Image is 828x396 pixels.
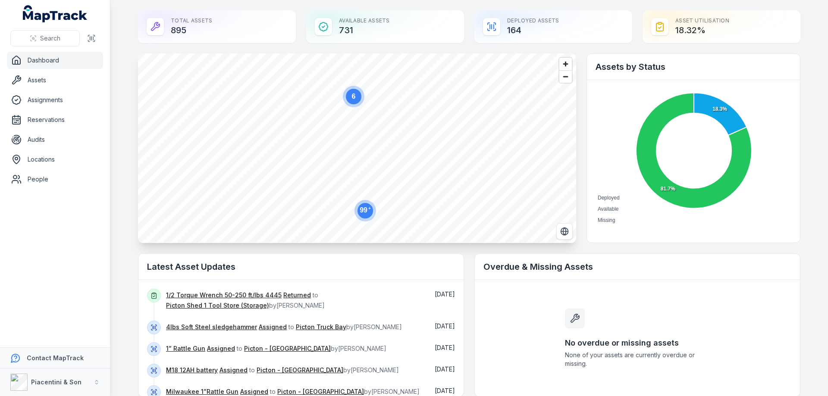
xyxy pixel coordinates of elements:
[166,366,218,374] a: M18 12AH battery
[7,131,103,148] a: Audits
[166,345,386,352] span: to by [PERSON_NAME]
[10,30,80,47] button: Search
[7,52,103,69] a: Dashboard
[483,261,791,273] h2: Overdue & Missing Assets
[138,53,576,243] canvas: Map
[7,72,103,89] a: Assets
[283,291,311,299] a: Returned
[598,217,615,223] span: Missing
[27,354,84,362] strong: Contact MapTrack
[244,344,331,353] a: Picton - [GEOGRAPHIC_DATA]
[7,91,103,109] a: Assignments
[598,206,618,212] span: Available
[556,223,573,240] button: Switch to Satellite View
[596,61,791,73] h2: Assets by Status
[565,337,710,349] h3: No overdue or missing assets
[166,366,399,374] span: to by [PERSON_NAME]
[31,378,82,386] strong: Piacentini & Son
[435,387,455,394] span: [DATE]
[435,344,455,351] span: [DATE]
[352,93,356,100] text: 6
[166,291,325,309] span: to by [PERSON_NAME]
[166,301,269,310] a: Picton Shed 1 Tool Store (Storage)
[277,387,364,396] a: Picton - [GEOGRAPHIC_DATA]
[166,344,205,353] a: 1” Rattle Gun
[259,323,287,331] a: Assigned
[166,387,238,396] a: Milwaukee 1”Rattle Gun
[368,206,371,211] tspan: +
[435,322,455,330] time: 8/19/2025, 9:06:12 AM
[257,366,343,374] a: Picton - [GEOGRAPHIC_DATA]
[147,261,455,273] h2: Latest Asset Updates
[7,111,103,128] a: Reservations
[166,323,257,331] a: 4lbs Soft Steel sledgehammer
[23,5,88,22] a: MapTrack
[40,34,60,43] span: Search
[166,291,282,299] a: 1/2 Torque Wrench 50-250 ft/lbs 4445
[435,322,455,330] span: [DATE]
[598,195,620,201] span: Deployed
[435,387,455,394] time: 8/18/2025, 3:39:19 PM
[559,70,572,83] button: Zoom out
[559,58,572,70] button: Zoom in
[360,206,371,214] text: 99
[435,365,455,373] span: [DATE]
[565,351,710,368] span: None of your assets are currently overdue or missing.
[7,171,103,188] a: People
[435,290,455,298] time: 8/19/2025, 9:44:00 AM
[435,344,455,351] time: 8/19/2025, 8:08:06 AM
[240,387,268,396] a: Assigned
[207,344,235,353] a: Assigned
[166,388,420,395] span: to by [PERSON_NAME]
[435,290,455,298] span: [DATE]
[435,365,455,373] time: 8/19/2025, 8:08:06 AM
[296,323,346,331] a: Picton Truck Bay
[220,366,248,374] a: Assigned
[166,323,402,331] span: to by [PERSON_NAME]
[7,151,103,168] a: Locations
